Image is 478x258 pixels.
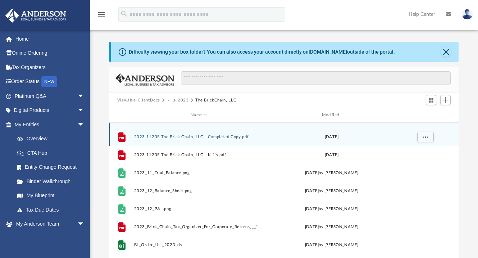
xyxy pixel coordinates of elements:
[267,241,397,248] div: [DATE] by [PERSON_NAME]
[267,112,396,118] div: Modified
[400,112,450,118] div: id
[5,89,95,103] a: Platinum Q&Aarrow_drop_down
[10,203,95,217] a: Tax Due Dates
[181,71,451,85] input: Search files and folders
[267,151,397,158] div: [DATE]
[97,14,106,19] a: menu
[462,9,473,19] img: User Pic
[41,76,57,87] div: NEW
[10,174,95,189] a: Binder Walkthrough
[3,9,68,23] img: Anderson Advisors Platinum Portal
[134,207,264,211] button: 2023_12_P&L.png
[120,10,128,18] i: search
[10,231,88,245] a: My Anderson Team
[113,112,131,118] div: id
[5,103,95,118] a: Digital Productsarrow_drop_down
[10,160,95,175] a: Entity Change Request
[441,47,451,57] button: Close
[117,97,160,104] button: Viewable-ClientDocs
[97,10,106,19] i: menu
[134,225,264,229] button: 2023_Brick_Chain_Tax_Organizer_For_Corporate_Returns___1120s_011524_V5.pdf
[77,117,92,132] span: arrow_drop_down
[167,97,171,104] button: ···
[77,89,92,104] span: arrow_drop_down
[10,132,95,146] a: Overview
[267,223,397,230] div: [DATE] by [PERSON_NAME]
[134,243,264,247] button: BL_Order_List_2023.xls
[77,103,92,118] span: arrow_drop_down
[267,133,397,140] div: [DATE]
[309,49,347,55] a: [DOMAIN_NAME]
[5,60,95,74] a: Tax Organizers
[77,217,92,232] span: arrow_drop_down
[5,46,95,60] a: Online Ordering
[5,117,95,132] a: My Entitiesarrow_drop_down
[426,95,437,105] button: Switch to Grid View
[417,131,434,142] button: More options
[195,97,236,104] button: The BrickChain, LLC
[134,153,264,157] button: 2023 1120S The Brick Chain, LLC - K-1's.pdf
[134,189,264,193] button: 2023_12_Balance_Sheet.png
[5,74,95,89] a: Order StatusNEW
[267,205,397,212] div: [DATE] by [PERSON_NAME]
[134,135,264,139] button: 2023 1120S The Brick Chain, LLC - Completed Copy.pdf
[133,112,263,118] div: Name
[440,95,451,105] button: Add
[178,97,189,104] button: 2023
[267,169,397,176] div: [DATE] by [PERSON_NAME]
[134,171,264,175] button: 2023_11_Trial_Balance.png
[10,146,95,160] a: CTA Hub
[267,187,397,194] div: [DATE] by [PERSON_NAME]
[5,217,92,231] a: My Anderson Teamarrow_drop_down
[10,189,92,203] a: My Blueprint
[129,48,395,56] div: Difficulty viewing your box folder? You can also access your account directly on outside of the p...
[5,32,95,46] a: Home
